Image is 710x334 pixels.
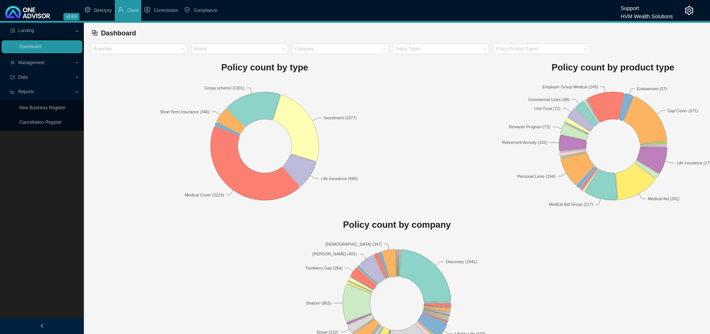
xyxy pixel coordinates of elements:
span: Client [127,8,139,13]
h1: Policy count by type [91,60,439,75]
text: Commercial Lines (68) [528,97,569,102]
text: Rewards Program (72) [509,125,550,129]
text: Short Term Insurance (346) [160,110,210,114]
span: Management [18,60,44,65]
span: dollar [144,7,150,13]
span: Directory [94,8,112,13]
text: Medical Aid (281) [648,196,679,201]
text: Endowment (57) [637,86,667,91]
text: Turnberry Gap (264) [305,266,343,270]
a: New Business Register [19,105,66,110]
a: Dashboard [19,44,41,49]
text: Life Insurance (666) [321,176,358,181]
span: safety [184,7,190,13]
img: 2df55531c6924b55f21c4cf5d4484680-logo-light.svg [5,6,50,18]
text: [DEMOGRAPHIC_DATA] (347) [325,242,382,246]
text: Unit Trust (72) [534,107,560,111]
span: user [10,60,15,65]
span: profile [10,28,15,33]
a: Cancellation Register [19,120,62,125]
text: Personal Lines (194) [517,174,555,179]
text: [PERSON_NAME] (401) [312,252,357,256]
span: Landing [18,28,34,33]
span: left [40,324,44,328]
text: Discovery (1941) [446,259,477,264]
text: Medical Cover (3223) [185,193,224,197]
span: Reports [18,89,34,94]
text: Employer Group Medical (245) [542,85,598,89]
span: setting [85,7,91,13]
text: Group scheme (1301) [205,86,244,90]
span: import [10,75,15,79]
span: Compliance [193,8,217,13]
text: Medical Aid Group (217) [549,202,593,207]
span: Data [18,75,28,80]
span: v1.9.9 [63,13,79,21]
span: block [91,29,98,36]
span: user [118,7,124,13]
span: Commission [154,8,178,13]
span: line-chart [10,89,15,94]
div: Support [621,2,673,10]
text: Gap Cover (371) [668,108,698,113]
h1: Policy count by company [91,217,703,232]
div: HVM Wealth Solutions [621,10,673,18]
span: Dashboard [101,29,136,37]
text: Stratum (962) [306,301,331,305]
text: Investment (1877) [324,116,357,120]
span: setting [685,6,694,15]
text: Retirement Annuity (102) [502,141,547,145]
